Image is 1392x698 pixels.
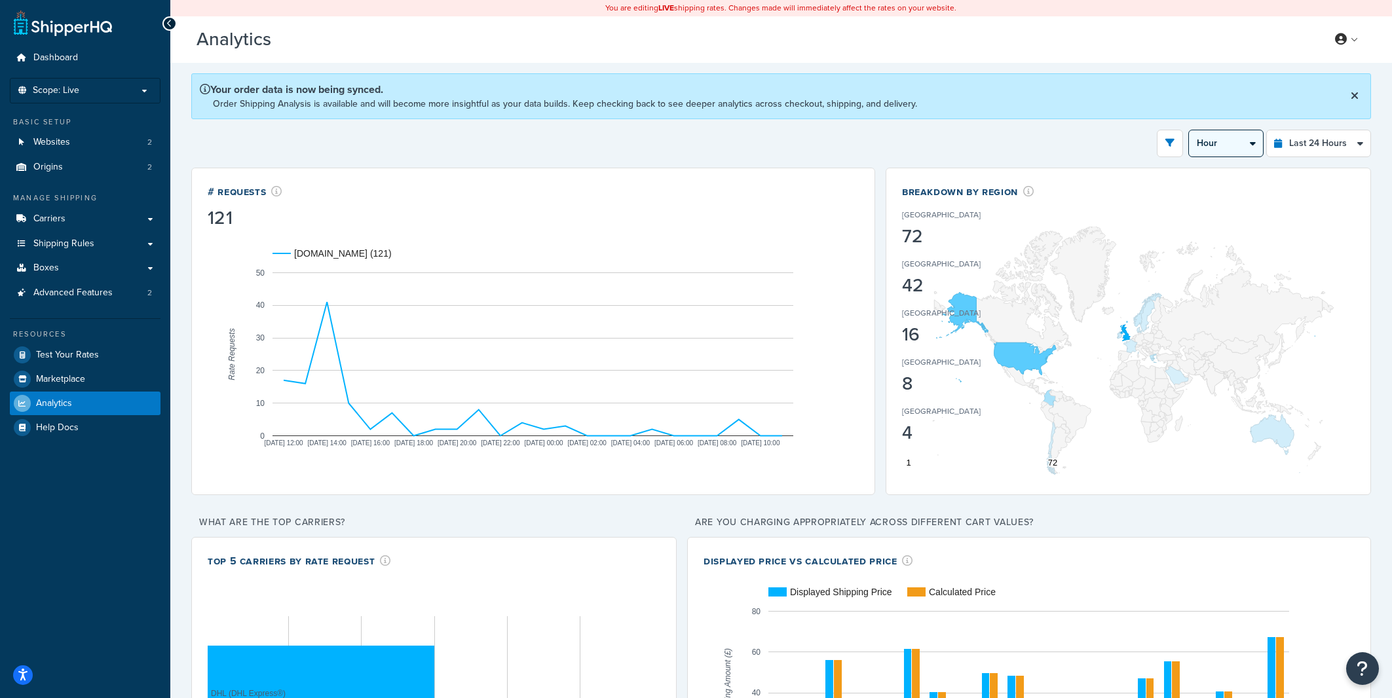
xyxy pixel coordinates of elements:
[256,268,265,277] text: 50
[704,553,913,568] div: Displayed Price vs Calculated Price
[191,513,677,532] p: What are the top carriers?
[294,248,392,259] text: [DOMAIN_NAME] (121)
[36,350,99,361] span: Test Your Rates
[147,287,152,299] span: 2
[308,439,347,447] text: [DATE] 14:00
[790,587,892,597] text: Displayed Shipping Price
[902,209,981,221] p: [GEOGRAPHIC_DATA]
[659,2,675,14] b: LIVE
[351,439,390,447] text: [DATE] 16:00
[929,587,996,597] text: Calculated Price
[208,184,282,199] div: # Requests
[10,416,160,439] a: Help Docs
[274,34,319,49] span: Beta
[10,281,160,305] a: Advanced Features2
[10,130,160,155] li: Websites
[264,439,303,447] text: [DATE] 12:00
[227,328,236,380] text: Rate Requests
[611,439,650,447] text: [DATE] 04:00
[1346,652,1379,685] button: Open Resource Center
[394,439,434,447] text: [DATE] 18:00
[208,553,391,568] div: Top 5 Carriers by Rate Request
[902,424,1021,442] div: 4
[10,256,160,280] a: Boxes
[10,392,160,415] a: Analytics
[10,343,160,367] a: Test Your Rates
[698,439,737,447] text: [DATE] 08:00
[33,85,79,96] span: Scope: Live
[33,213,66,225] span: Carriers
[902,184,1034,199] div: Breakdown by Region
[752,688,761,697] text: 40
[902,405,981,417] p: [GEOGRAPHIC_DATA]
[256,366,265,375] text: 20
[10,193,160,204] div: Manage Shipping
[752,648,761,657] text: 60
[200,82,917,97] p: Your order data is now being synced.
[902,227,1355,475] svg: A chart.
[213,97,917,111] p: Order Shipping Analysis is available and will become more insightful as your data builds. Keep ch...
[10,281,160,305] li: Advanced Features
[902,276,1021,295] div: 42
[654,439,694,447] text: [DATE] 06:00
[741,439,780,447] text: [DATE] 10:00
[687,513,1371,532] p: Are you charging appropriately across different cart values?
[208,230,859,479] svg: A chart.
[147,162,152,173] span: 2
[256,399,265,408] text: 10
[211,688,286,697] text: DHL (DHL Express®)
[438,439,477,447] text: [DATE] 20:00
[902,356,981,368] p: [GEOGRAPHIC_DATA]
[33,238,94,249] span: Shipping Rules
[147,137,152,148] span: 2
[902,325,1021,344] div: 16
[256,333,265,342] text: 30
[33,162,63,173] span: Origins
[33,52,78,64] span: Dashboard
[197,29,1306,50] h3: Analytics
[481,439,520,447] text: [DATE] 22:00
[752,606,761,615] text: 80
[10,232,160,256] a: Shipping Rules
[10,367,160,391] a: Marketplace
[906,458,911,468] text: 1
[1157,130,1183,157] button: open filter drawer
[1048,458,1057,468] text: 72
[10,155,160,179] a: Origins2
[33,137,70,148] span: Websites
[902,375,1021,393] div: 8
[36,422,79,433] span: Help Docs
[568,439,607,447] text: [DATE] 02:00
[208,209,282,227] div: 121
[10,155,160,179] li: Origins
[33,287,113,299] span: Advanced Features
[33,263,59,274] span: Boxes
[902,258,981,270] p: [GEOGRAPHIC_DATA]
[902,227,1021,246] div: 72
[10,117,160,128] div: Basic Setup
[260,431,265,440] text: 0
[10,46,160,70] a: Dashboard
[36,374,85,385] span: Marketplace
[10,329,160,340] div: Resources
[256,301,265,310] text: 40
[902,307,981,319] p: [GEOGRAPHIC_DATA]
[10,207,160,231] a: Carriers
[10,130,160,155] a: Websites2
[36,398,72,409] span: Analytics
[524,439,563,447] text: [DATE] 00:00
